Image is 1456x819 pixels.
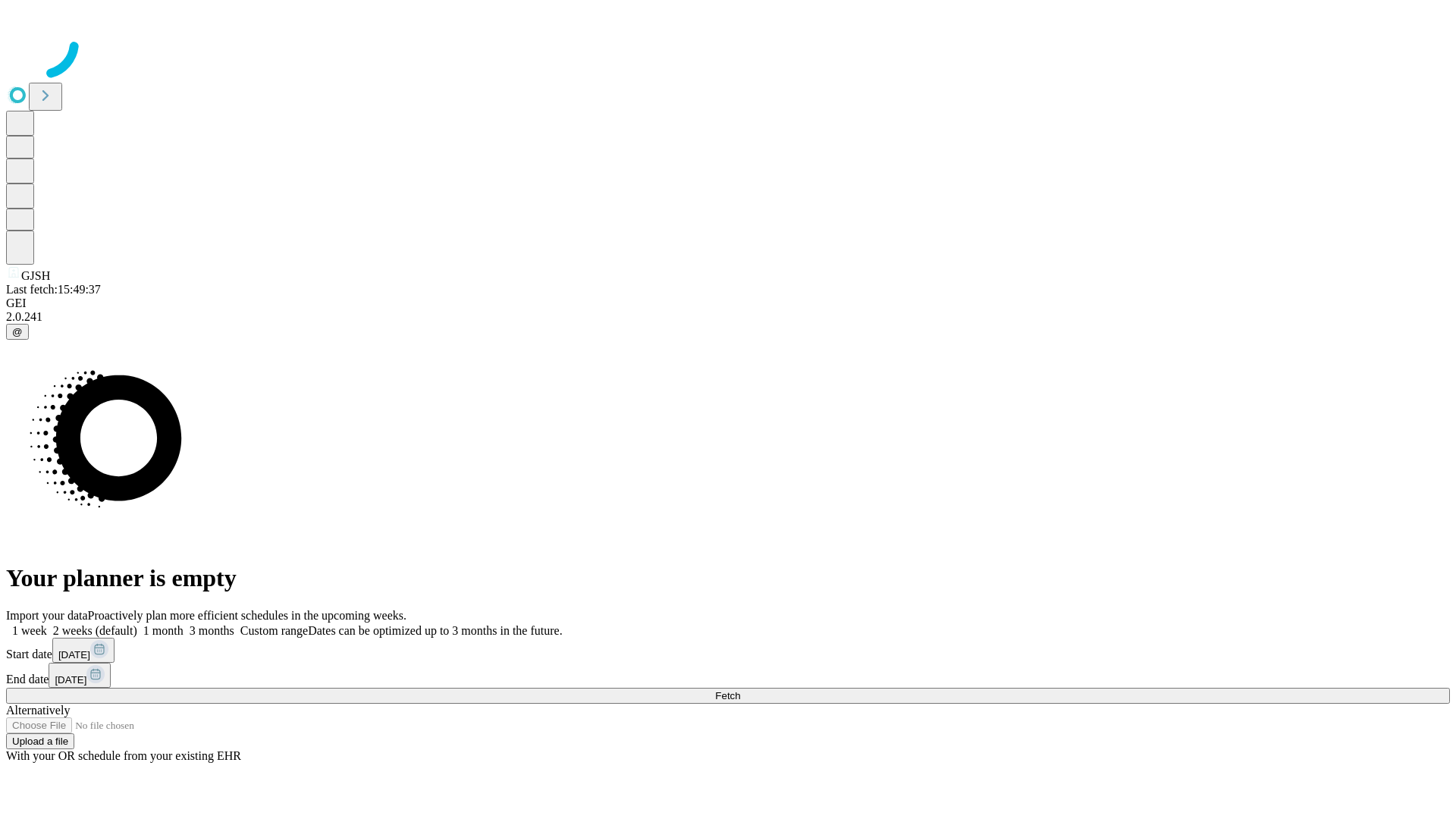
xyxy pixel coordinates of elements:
[6,283,101,296] span: Last fetch: 15:49:37
[6,638,1450,663] div: Start date
[6,297,1450,310] div: GEI
[6,609,88,622] span: Import your data
[308,624,562,637] span: Dates can be optimized up to 3 months in the future.
[143,624,184,637] span: 1 month
[88,609,406,622] span: Proactively plan more efficient schedules in the upcoming weeks.
[240,624,308,637] span: Custom range
[715,690,740,701] span: Fetch
[6,310,1450,324] div: 2.0.241
[53,624,137,637] span: 2 weeks (default)
[12,624,47,637] span: 1 week
[6,564,1450,592] h1: Your planner is empty
[6,704,70,717] span: Alternatively
[6,733,74,749] button: Upload a file
[6,663,1450,688] div: End date
[58,649,90,661] span: [DATE]
[6,688,1450,704] button: Fetch
[21,269,50,282] span: GJSH
[52,638,115,663] button: [DATE]
[12,326,23,337] span: @
[190,624,234,637] span: 3 months
[49,663,111,688] button: [DATE]
[55,674,86,686] span: [DATE]
[6,749,241,762] span: With your OR schedule from your existing EHR
[6,324,29,340] button: @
